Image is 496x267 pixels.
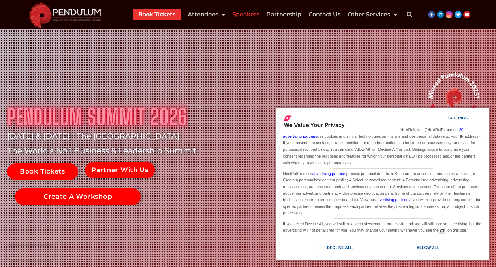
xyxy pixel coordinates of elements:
a: Attendees [188,9,225,20]
div: If you select Decline All, you will still be able to view content on this site and you will still... [282,219,484,234]
a: Contact Us [309,9,340,20]
a: Create A Workshop [15,188,141,205]
img: cropped-cropped-Pendulum-Summit-Logo-Website.png [25,1,105,28]
a: Partner With Us [85,162,155,178]
a: Book Tickets [138,9,175,20]
div: NextRoll and our process personal data to: ● Store and/or access information on a device; ● Creat... [282,169,484,217]
nav: Menu [133,9,397,20]
a: 20 advertising partners [283,127,463,138]
a: Book Tickets [7,163,78,180]
iframe: Brevo live chat [7,246,54,260]
div: Settings [448,114,468,122]
span: We Value Your Privacy [284,122,345,128]
div: NextRoll, Inc. ("NextRoll") and our use cookies and similar technologies on this site and use per... [282,126,484,166]
a: Allow All [383,240,485,259]
a: Decline All [281,240,383,259]
a: Partnership [266,9,301,20]
a: advertising partners [312,171,346,176]
div: Search [402,7,417,22]
div: Allow All [417,244,439,251]
a: Settings [436,112,453,125]
rs-layer: The World's No.1 Business & Leadership Summit [7,144,198,157]
a: advertising partners [375,198,410,202]
div: Decline All [327,244,353,251]
a: Other Services [348,9,397,20]
a: Speakers [232,9,259,20]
